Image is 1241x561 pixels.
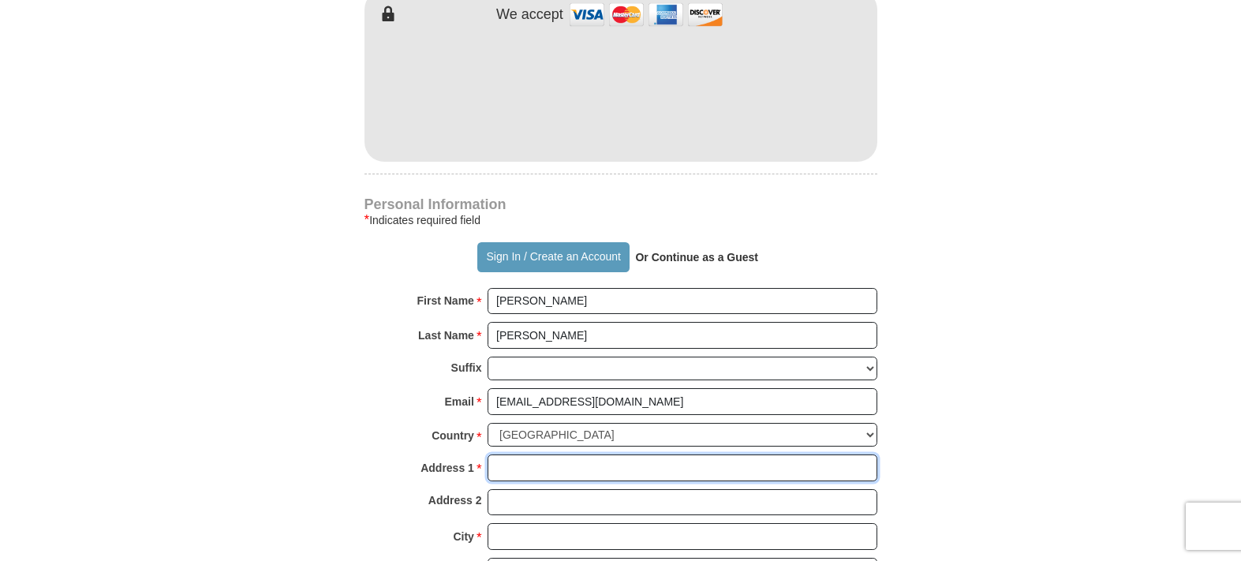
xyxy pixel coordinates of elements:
strong: Suffix [451,357,482,379]
strong: Address 2 [428,489,482,511]
strong: Last Name [418,324,474,346]
strong: City [453,525,473,548]
strong: Or Continue as a Guest [635,251,758,264]
strong: First Name [417,290,474,312]
h4: Personal Information [364,198,877,211]
strong: Country [432,424,474,447]
h4: We accept [496,6,563,24]
strong: Email [445,391,474,413]
div: Indicates required field [364,211,877,230]
button: Sign In / Create an Account [477,242,630,272]
strong: Address 1 [421,457,474,479]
